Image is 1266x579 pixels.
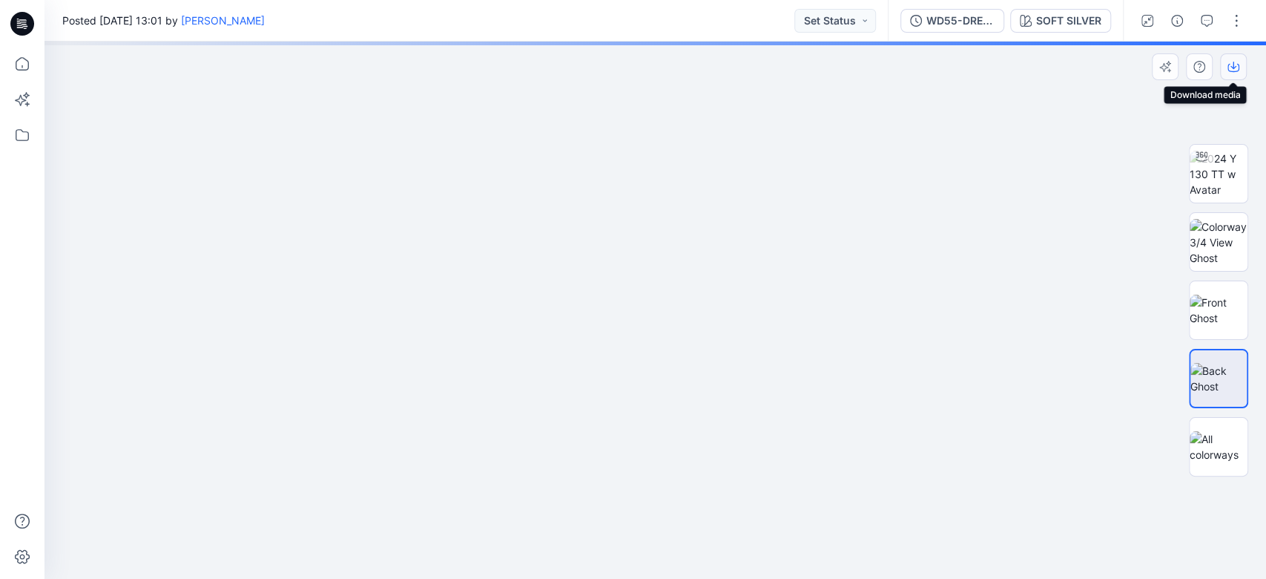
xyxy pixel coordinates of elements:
div: WD55-DRESS-WALMART-PROTO FIT (SZ-M)-24-07-25-HIDAYAT [926,13,995,29]
button: SOFT SILVER [1010,9,1111,33]
img: Colorway 3/4 View Ghost [1190,219,1247,266]
img: 2024 Y 130 TT w Avatar [1190,151,1247,197]
span: Posted [DATE] 13:01 by [62,13,265,28]
button: WD55-DRESS-WALMART-PROTO FIT (SZ-M)-24-07-25-HIDAYAT [900,9,1004,33]
img: Back Ghost [1190,363,1247,394]
div: SOFT SILVER [1036,13,1101,29]
img: Front Ghost [1190,295,1247,326]
img: All colorways [1190,431,1247,462]
a: [PERSON_NAME] [181,14,265,27]
button: Details [1165,9,1189,33]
